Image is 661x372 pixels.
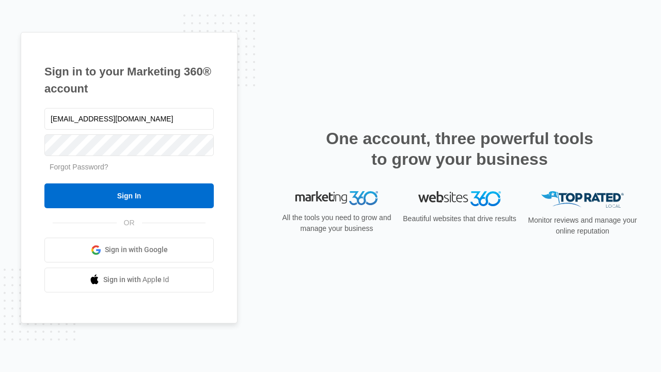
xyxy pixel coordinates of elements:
[295,191,378,206] img: Marketing 360
[402,213,517,224] p: Beautiful websites that drive results
[44,268,214,292] a: Sign in with Apple Id
[525,215,640,237] p: Monitor reviews and manage your online reputation
[103,274,169,285] span: Sign in with Apple Id
[50,163,108,171] a: Forgot Password?
[323,128,596,169] h2: One account, three powerful tools to grow your business
[105,244,168,255] span: Sign in with Google
[44,108,214,130] input: Email
[44,183,214,208] input: Sign In
[117,218,142,228] span: OR
[44,63,214,97] h1: Sign in to your Marketing 360® account
[279,212,395,234] p: All the tools you need to grow and manage your business
[44,238,214,262] a: Sign in with Google
[418,191,501,206] img: Websites 360
[541,191,624,208] img: Top Rated Local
